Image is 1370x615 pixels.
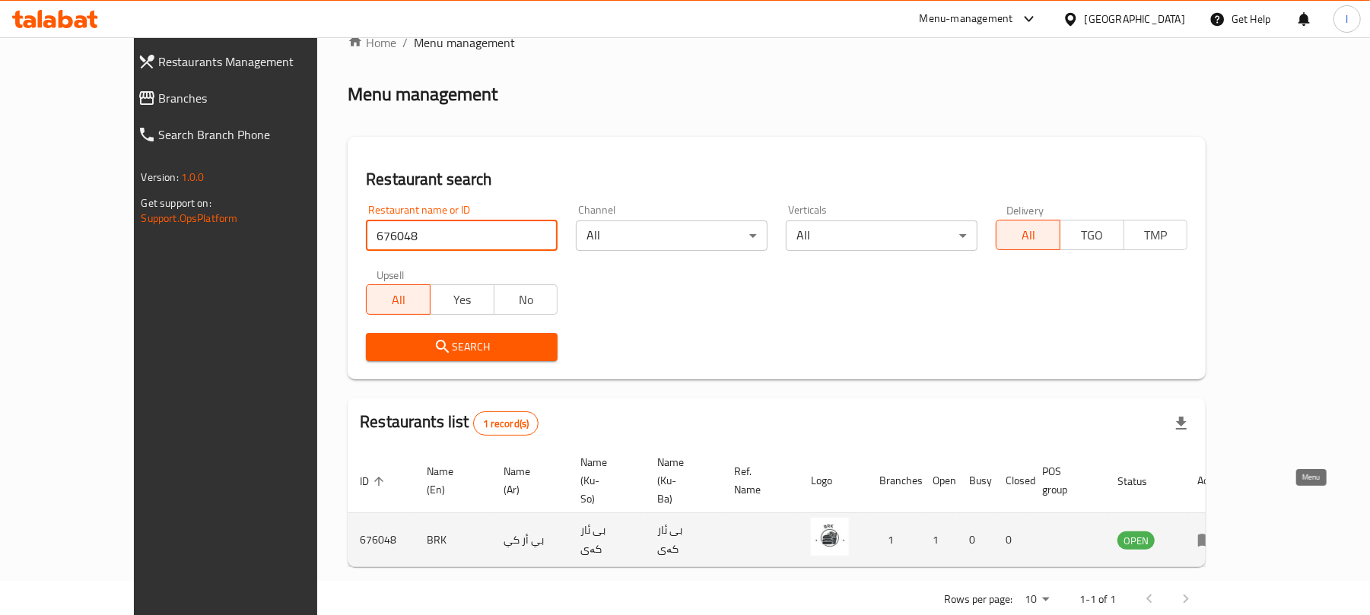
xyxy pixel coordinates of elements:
[1060,220,1124,250] button: TGO
[126,80,363,116] a: Branches
[1346,11,1348,27] span: l
[360,472,389,490] span: ID
[415,513,491,567] td: BRK
[867,513,920,567] td: 1
[657,453,704,508] span: Name (Ku-Ba)
[141,208,238,228] a: Support.OpsPlatform
[786,220,977,251] div: All
[366,168,1187,191] h2: Restaurant search
[141,167,179,187] span: Version:
[414,33,515,52] span: Menu management
[348,33,1206,52] nav: breadcrumb
[491,513,568,567] td: بي أر کي
[402,33,408,52] li: /
[159,125,351,144] span: Search Branch Phone
[568,513,645,567] td: بی ئار کەی
[373,289,424,311] span: All
[360,411,539,436] h2: Restaurants list
[1042,462,1087,499] span: POS group
[437,289,488,311] span: Yes
[811,518,849,556] img: BRK
[126,116,363,153] a: Search Branch Phone
[1003,224,1054,246] span: All
[348,513,415,567] td: 676048
[920,449,957,513] th: Open
[799,449,867,513] th: Logo
[181,167,205,187] span: 1.0.0
[501,289,552,311] span: No
[1085,11,1185,27] div: [GEOGRAPHIC_DATA]
[377,269,405,280] label: Upsell
[366,284,431,315] button: All
[1117,532,1155,550] span: OPEN
[1019,588,1055,611] div: Rows per page:
[957,449,993,513] th: Busy
[348,449,1238,567] table: enhanced table
[494,284,558,315] button: No
[126,43,363,80] a: Restaurants Management
[504,462,550,499] span: Name (Ar)
[366,333,558,361] button: Search
[1079,590,1116,609] p: 1-1 of 1
[1185,449,1238,513] th: Action
[580,453,627,508] span: Name (Ku-So)
[993,513,1030,567] td: 0
[474,417,539,431] span: 1 record(s)
[348,82,497,106] h2: Menu management
[920,10,1013,28] div: Menu-management
[867,449,920,513] th: Branches
[430,284,494,315] button: Yes
[159,89,351,107] span: Branches
[159,52,351,71] span: Restaurants Management
[920,513,957,567] td: 1
[993,449,1030,513] th: Closed
[141,193,211,213] span: Get support on:
[1124,220,1188,250] button: TMP
[378,338,545,357] span: Search
[1006,204,1044,215] label: Delivery
[473,411,539,436] div: Total records count
[576,220,768,251] div: All
[734,462,780,499] span: Ref. Name
[944,590,1012,609] p: Rows per page:
[1066,224,1118,246] span: TGO
[645,513,722,567] td: بی ئار کەی
[1117,472,1167,490] span: Status
[366,220,558,251] input: Search for restaurant name or ID..
[348,33,396,52] a: Home
[957,513,993,567] td: 0
[427,462,473,499] span: Name (En)
[1130,224,1182,246] span: TMP
[996,220,1060,250] button: All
